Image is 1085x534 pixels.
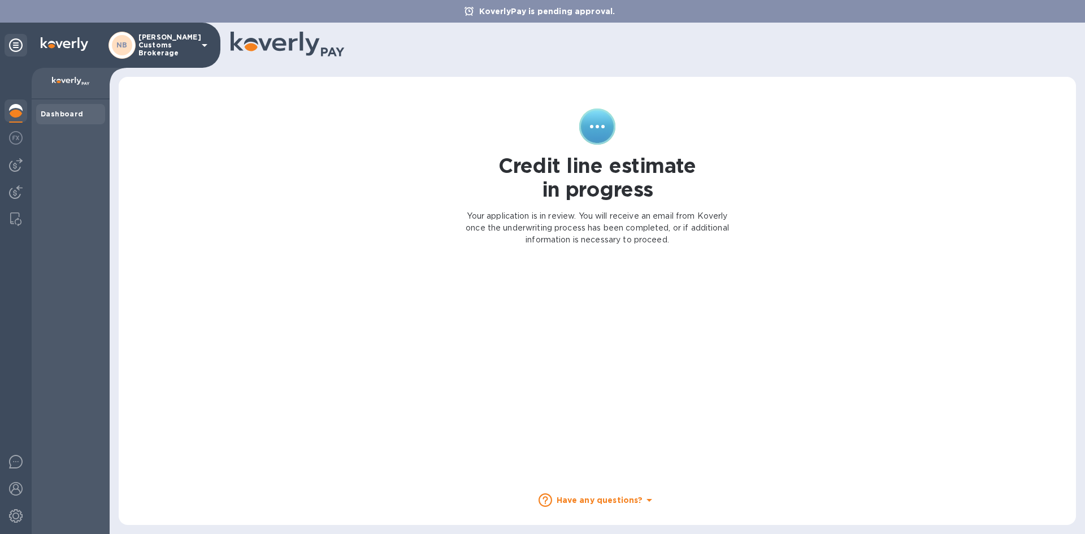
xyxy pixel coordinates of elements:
img: Logo [41,37,88,51]
div: Unpin categories [5,34,27,57]
b: Have any questions? [557,496,643,505]
p: KoverlyPay is pending approval. [474,6,621,17]
p: Your application is in review. You will receive an email from Koverly once the underwriting proce... [464,210,731,246]
img: Foreign exchange [9,131,23,145]
b: NB [116,41,128,49]
b: Dashboard [41,110,84,118]
h1: Credit line estimate in progress [498,154,696,201]
p: [PERSON_NAME] Customs Brokerage [138,33,195,57]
